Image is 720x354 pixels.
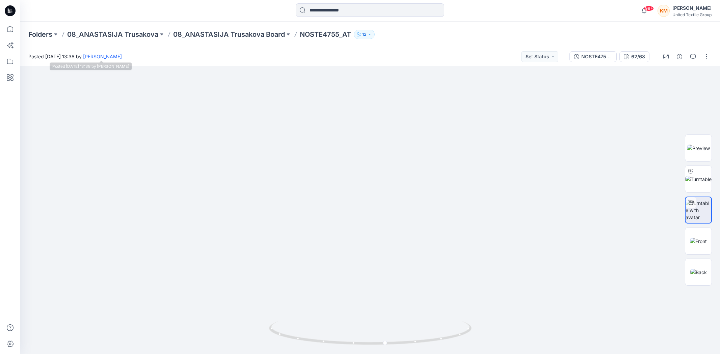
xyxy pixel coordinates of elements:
[28,30,52,39] a: Folders
[672,12,712,17] div: United Textile Group
[362,31,366,38] p: 12
[354,30,375,39] button: 12
[83,54,122,59] a: [PERSON_NAME]
[672,4,712,12] div: [PERSON_NAME]
[690,238,707,245] img: Front
[619,51,649,62] button: 62/68
[685,176,712,183] img: Turntable
[178,18,563,354] img: eyJhbGciOiJIUzI1NiIsImtpZCI6IjAiLCJzbHQiOiJzZXMiLCJ0eXAiOiJKV1QifQ.eyJkYXRhIjp7InR5cGUiOiJzdG9yYW...
[644,6,654,11] span: 99+
[28,53,122,60] span: Posted [DATE] 13:38 by
[658,5,670,17] div: KM
[569,51,617,62] button: NOSTE4755_AT
[581,53,612,60] div: NOSTE4755_AT
[687,145,710,152] img: Preview
[300,30,351,39] p: NOSTE4755_AT
[67,30,158,39] a: 08_ANASTASIJA Trusakova
[686,200,711,221] img: Turntable with avatar
[674,51,685,62] button: Details
[173,30,285,39] a: 08_ANASTASIJA Trusakova Board
[690,269,707,276] img: Back
[631,53,645,60] div: 62/68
